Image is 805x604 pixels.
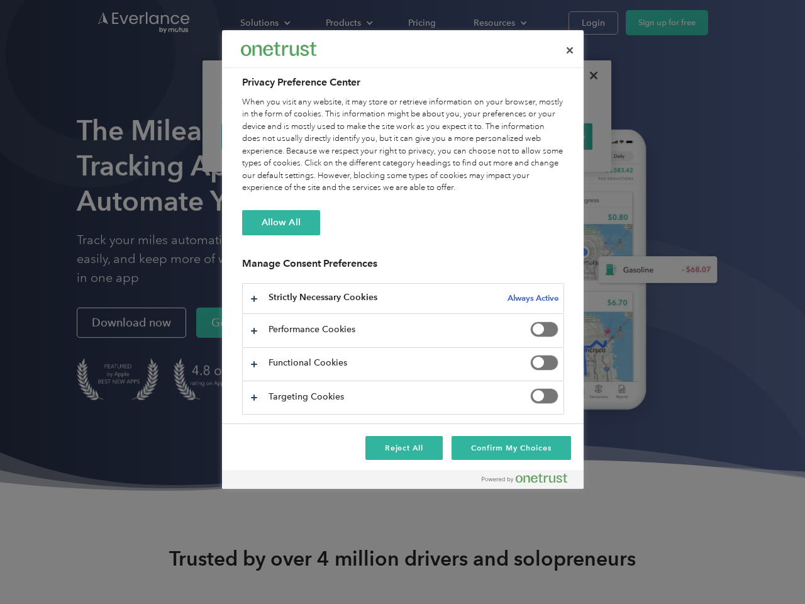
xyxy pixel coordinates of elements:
[242,96,564,194] div: When you visit any website, it may store or retrieve information on your browser, mostly in the f...
[365,436,443,460] button: Reject All
[222,30,584,489] div: Preference center
[222,30,584,489] div: Privacy Preference Center
[242,210,320,235] button: Allow All
[242,257,564,277] h3: Manage Consent Preferences
[241,42,316,55] img: Everlance
[482,473,577,489] a: Powered by OneTrust Opens in a new Tab
[482,473,567,483] img: Powered by OneTrust Opens in a new Tab
[242,75,564,90] h2: Privacy Preference Center
[241,36,316,62] div: Everlance
[452,436,570,460] button: Confirm My Choices
[556,36,584,64] button: Close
